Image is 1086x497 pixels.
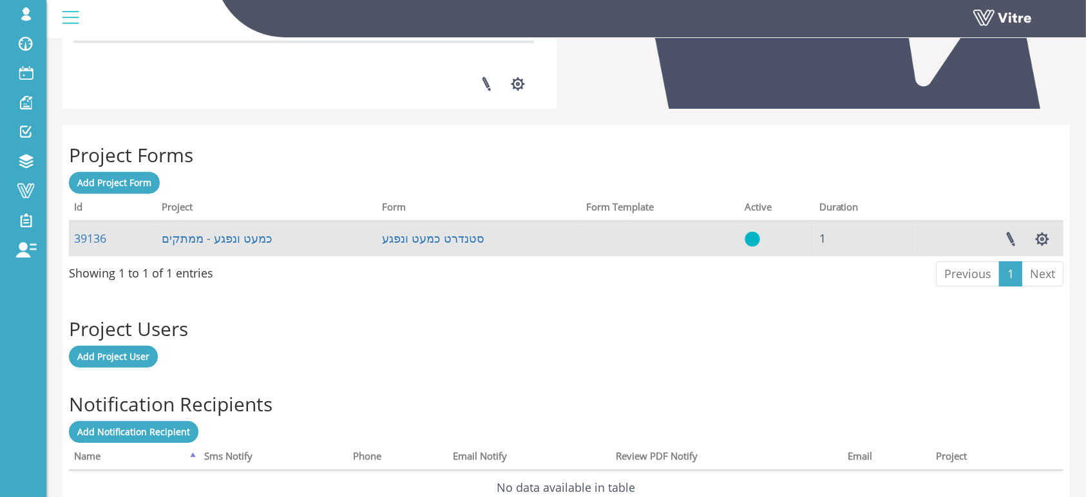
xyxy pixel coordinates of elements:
[69,318,1063,339] h2: Project Users
[199,446,348,471] th: Sms Notify
[69,197,157,221] th: Id
[843,446,931,471] th: Email
[382,230,484,246] a: סטנדרט כמעט ונפגע
[69,421,198,443] a: Add Notification Recipient
[69,446,199,471] th: Name: activate to sort column descending
[999,261,1022,287] a: 1
[814,221,915,256] td: 1
[814,197,915,221] th: Duration
[448,446,611,471] th: Email Notify
[77,176,151,189] span: Add Project Form
[745,231,760,247] img: yes
[69,346,158,368] a: Add Project User
[931,446,1037,471] th: Project
[162,230,272,246] a: כמעט ונפגע - ממתקים
[69,260,213,282] div: Showing 1 to 1 of 1 entries
[157,197,377,221] th: Project
[581,197,739,221] th: Form Template
[77,426,190,438] span: Add Notification Recipient
[377,197,581,221] th: Form
[69,144,1063,165] h2: Project Forms
[348,446,447,471] th: Phone
[77,350,149,362] span: Add Project User
[611,446,843,471] th: Review PDF Notify
[936,261,1000,287] a: Previous
[69,393,1063,415] h2: Notification Recipients
[739,197,814,221] th: Active
[74,230,106,246] a: 39136
[69,172,160,194] a: Add Project Form
[1022,261,1063,287] a: Next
